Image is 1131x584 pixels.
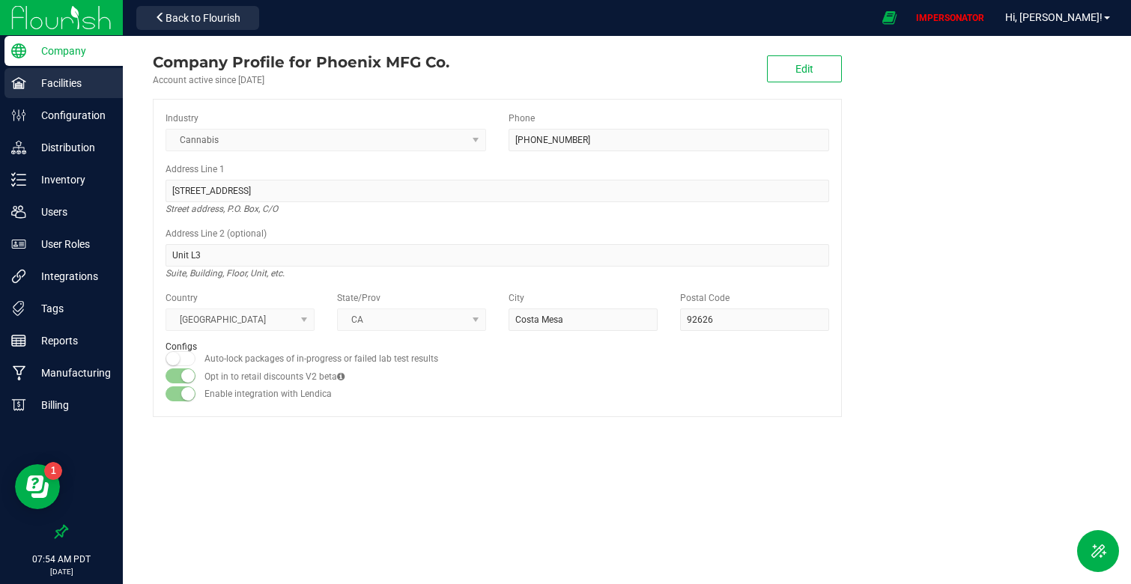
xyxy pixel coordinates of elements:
label: Opt in to retail discounts V2 beta [204,370,345,383]
inline-svg: User Roles [11,237,26,252]
label: State/Prov [337,291,380,305]
inline-svg: Configuration [11,108,26,123]
iframe: Resource center [15,464,60,509]
inline-svg: Integrations [11,269,26,284]
p: IMPERSONATOR [910,11,990,25]
i: Suite, Building, Floor, Unit, etc. [166,264,285,282]
p: Configuration [26,106,116,124]
p: Users [26,203,116,221]
label: Postal Code [680,291,730,305]
label: Industry [166,112,198,125]
label: Address Line 1 [166,162,225,176]
button: Toggle Menu [1077,530,1119,572]
inline-svg: Distribution [11,140,26,155]
label: Phone [509,112,535,125]
inline-svg: Reports [11,333,26,348]
div: Account active since [DATE] [153,73,449,87]
label: Enable integration with Lendica [204,387,332,401]
inline-svg: Tags [11,301,26,316]
inline-svg: Facilities [11,76,26,91]
input: (123) 456-7890 [509,129,829,151]
inline-svg: Manufacturing [11,365,26,380]
div: Phoenix MFG Co. [153,51,449,73]
h2: Configs [166,342,829,352]
inline-svg: Inventory [11,172,26,187]
button: Back to Flourish [136,6,259,30]
span: Edit [795,63,813,75]
span: Back to Flourish [166,12,240,24]
label: Auto-lock packages of in-progress or failed lab test results [204,352,438,365]
label: Address Line 2 (optional) [166,227,267,240]
p: Manufacturing [26,364,116,382]
p: Company [26,42,116,60]
p: [DATE] [7,566,116,577]
input: Address [166,180,829,202]
button: Edit [767,55,842,82]
inline-svg: Company [11,43,26,58]
p: Inventory [26,171,116,189]
p: User Roles [26,235,116,253]
span: Hi, [PERSON_NAME]! [1005,11,1103,23]
p: Facilities [26,74,116,92]
input: Suite, Building, Unit, etc. [166,244,829,267]
p: Billing [26,396,116,414]
label: Pin the sidebar to full width on large screens [54,524,69,539]
input: City [509,308,658,331]
input: Postal Code [680,308,829,331]
inline-svg: Users [11,204,26,219]
i: Street address, P.O. Box, C/O [166,200,278,218]
iframe: Resource center unread badge [44,462,62,480]
inline-svg: Billing [11,398,26,413]
p: 07:54 AM PDT [7,553,116,566]
p: Integrations [26,267,116,285]
span: Open Ecommerce Menu [873,3,906,32]
label: Country [166,291,198,305]
label: City [509,291,524,305]
p: Tags [26,299,116,317]
p: Reports [26,332,116,350]
p: Distribution [26,139,116,156]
